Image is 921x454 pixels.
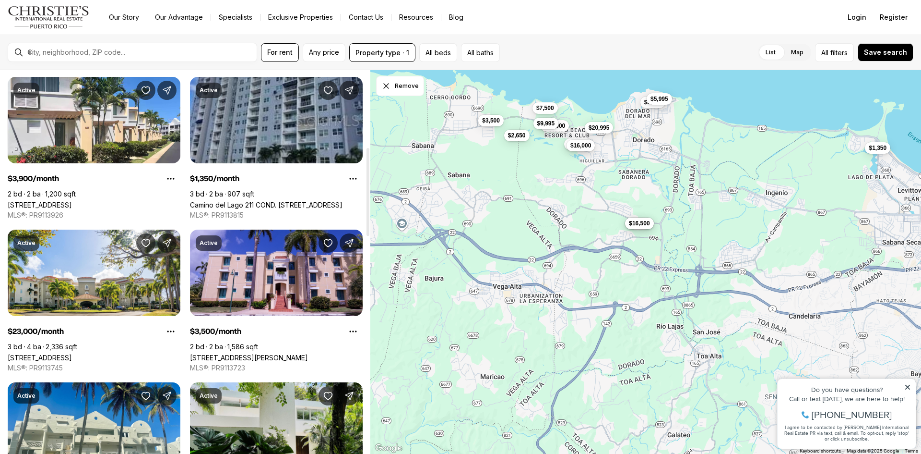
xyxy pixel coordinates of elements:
[567,140,595,151] button: $16,000
[319,81,338,100] button: Save Property: Camino del Lago 211 COND. LAGOS DEL NORTE #Apt. 211
[880,13,908,21] span: Register
[349,43,415,62] button: Property type · 1
[343,322,363,341] button: Property options
[303,43,345,62] button: Any price
[650,95,668,103] span: $5,995
[585,122,613,134] button: $20,995
[830,48,848,58] span: filters
[136,81,155,100] button: Save Property: 101 OCEAN VILLAS
[12,59,137,77] span: I agree to be contacted by [PERSON_NAME] International Real Estate PR via text, call & email. To ...
[461,43,500,62] button: All baths
[783,44,811,61] label: Map
[508,132,526,139] span: $2,650
[309,49,339,56] span: Any price
[190,201,342,209] a: Camino del Lago 211 COND. LAGOS DEL NORTE #Apt. 211, TOA BAJA PR, 00949
[532,102,558,114] button: $7,500
[8,6,90,29] img: logo
[536,104,554,112] span: $7,500
[200,239,218,247] p: Active
[319,386,338,405] button: Save Property: 2813 VILLA DORADO #2813
[8,201,72,209] a: 101 OCEAN VILLAS, DORADO PR, 00646
[589,124,609,132] span: $20,995
[391,11,441,24] a: Resources
[267,49,293,56] span: For rent
[211,11,260,24] a: Specialists
[644,98,662,106] span: $3,900
[478,115,504,126] button: $3,500
[758,44,783,61] label: List
[482,117,500,124] span: $3,500
[376,76,424,96] button: Dismiss drawing
[10,22,139,28] div: Do you have questions?
[10,31,139,37] div: Call or text [DATE], we are here to help!
[161,169,180,188] button: Property options
[441,11,471,24] a: Blog
[17,86,35,94] p: Active
[190,354,308,362] a: 6690 EL DORADO CLUB #905, VEGA ALTA PR, 00692
[564,138,592,150] button: $23,000
[869,144,886,152] span: $1,350
[147,11,211,24] a: Our Advantage
[848,13,866,21] span: Login
[504,130,530,141] button: $2,650
[343,169,363,188] button: Property options
[319,233,338,253] button: Save Property: 6690 EL DORADO CLUB #905
[340,233,359,253] button: Share Property
[136,233,155,253] button: Save Property: 500 PLANTATION DR. #1-101
[874,8,913,27] button: Register
[340,81,359,100] button: Share Property
[17,239,35,247] p: Active
[640,97,666,108] button: $3,900
[821,48,828,58] span: All
[136,386,155,405] button: Save Property: Costa Dorada CALLE COSTA DORADA ##I5
[101,11,147,24] a: Our Story
[842,8,872,27] button: Login
[625,218,653,229] button: $16,500
[629,220,649,227] span: $16,500
[570,142,591,149] span: $16,000
[8,354,72,362] a: 500 PLANTATION DR. #1-101, DORADO PR, 00646
[161,322,180,341] button: Property options
[157,233,177,253] button: Share Property
[157,386,177,405] button: Share Property
[200,392,218,400] p: Active
[858,43,913,61] button: Save search
[533,118,559,129] button: $9,995
[200,86,218,94] p: Active
[341,11,391,24] button: Contact Us
[340,386,359,405] button: Share Property
[39,45,119,55] span: [PHONE_NUMBER]
[537,120,555,127] span: $9,995
[568,140,589,148] span: $23,000
[157,81,177,100] button: Share Property
[261,43,299,62] button: For rent
[260,11,341,24] a: Exclusive Properties
[815,43,854,62] button: Allfilters
[864,49,907,56] span: Save search
[647,93,672,105] button: $5,995
[17,392,35,400] p: Active
[865,142,890,154] button: $1,350
[419,43,457,62] button: All beds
